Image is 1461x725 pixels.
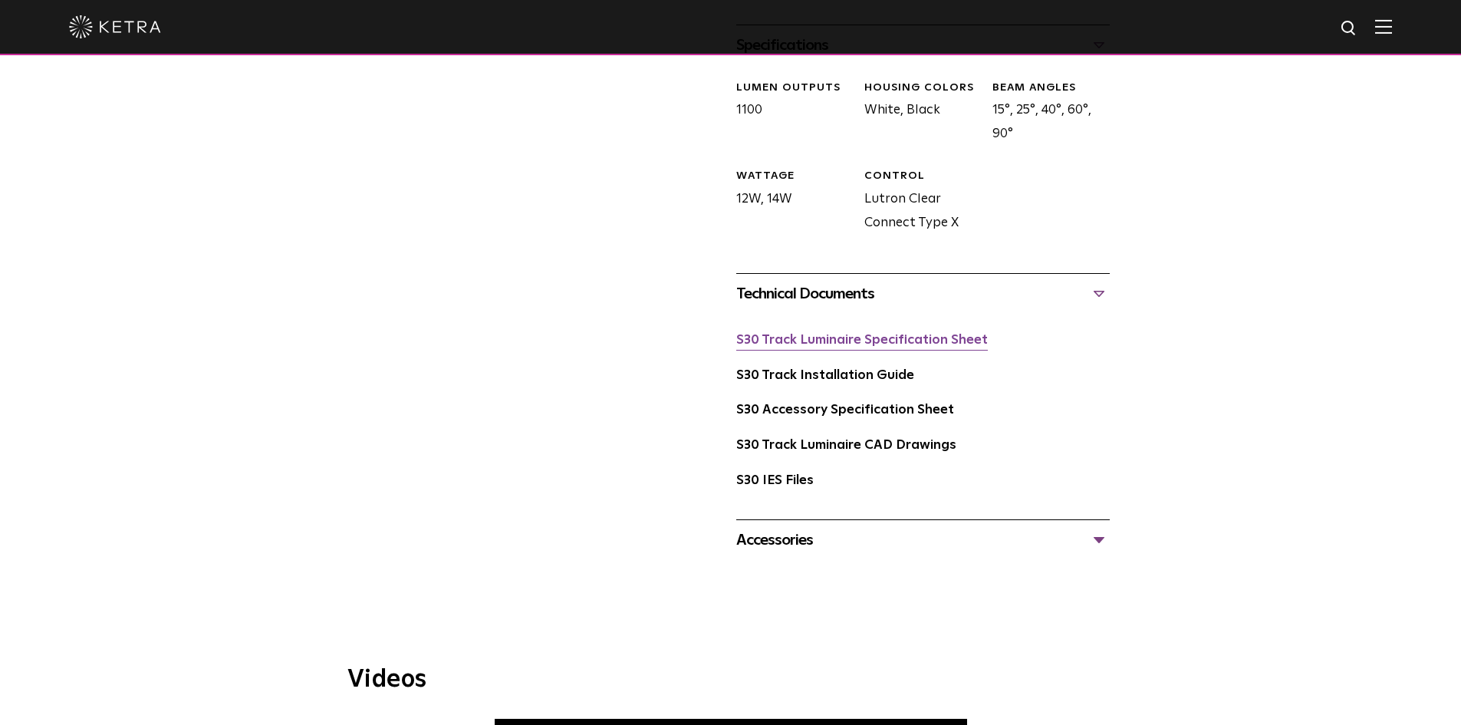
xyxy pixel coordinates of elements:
h3: Videos [347,667,1114,692]
div: LUMEN OUTPUTS [736,81,853,96]
div: CONTROL [864,169,981,184]
div: 15°, 25°, 40°, 60°, 90° [981,81,1109,147]
div: Accessories [736,528,1110,552]
img: search icon [1340,19,1359,38]
div: Lutron Clear Connect Type X [853,169,981,235]
div: WATTAGE [736,169,853,184]
a: S30 Track Luminaire CAD Drawings [736,439,956,452]
div: HOUSING COLORS [864,81,981,96]
div: Technical Documents [736,282,1110,306]
img: ketra-logo-2019-white [69,15,161,38]
a: S30 Track Installation Guide [736,369,914,382]
img: Hamburger%20Nav.svg [1375,19,1392,34]
div: BEAM ANGLES [992,81,1109,96]
a: S30 Accessory Specification Sheet [736,404,954,417]
div: 1100 [725,81,853,147]
a: S30 IES Files [736,474,814,487]
div: 12W, 14W [725,169,853,235]
a: S30 Track Luminaire Specification Sheet [736,334,988,347]
div: White, Black [853,81,981,147]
